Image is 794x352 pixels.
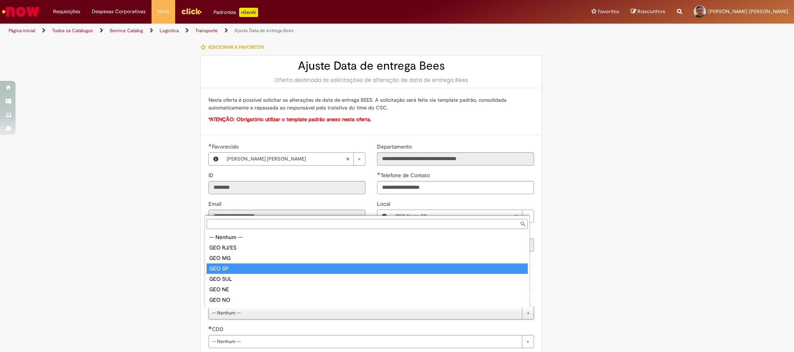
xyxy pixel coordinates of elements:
[207,295,528,305] div: GEO NO
[207,305,528,316] div: GEO CO
[207,274,528,284] div: GEO SUL
[207,253,528,263] div: GEO MG
[205,231,529,308] ul: GEO
[207,263,528,274] div: GEO SP
[207,243,528,253] div: GEO RJ/ES
[207,284,528,295] div: GEO NE
[207,232,528,243] div: -- Nenhum --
